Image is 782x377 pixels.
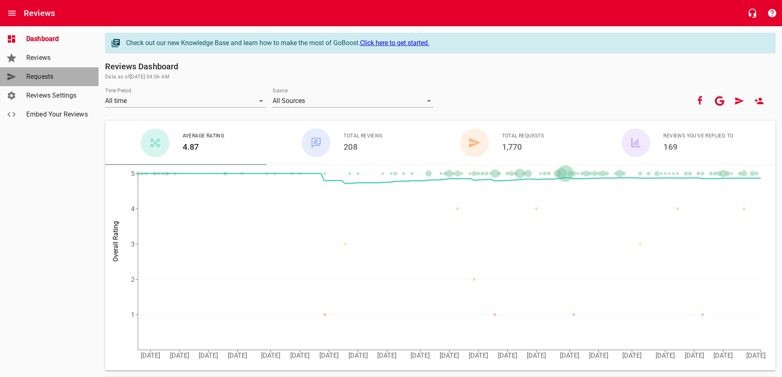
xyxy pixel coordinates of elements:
label: Source [273,88,288,93]
button: Support Portal [762,3,782,23]
div: All Sources [273,94,433,107]
span: Embed Your Reviews [26,110,89,119]
tspan: [DATE] [622,352,642,359]
span: Reviews Settings [26,91,89,101]
span: Reviews [26,53,89,63]
h6: 4.87 [183,140,225,153]
tspan: [DATE] [141,352,160,359]
label: Time Period [105,88,131,93]
tspan: [DATE] [560,352,579,359]
span: Reviews You've Replied To [663,132,733,140]
span: Requests [26,72,89,82]
tspan: [DATE] [349,352,368,359]
button: Your Facebook account is connected [690,91,710,111]
tspan: [DATE] [498,352,517,359]
tspan: 1 [131,311,135,319]
tspan: [DATE] [199,352,218,359]
div: Check out our new Knowledge Base and learn how to make the most of GoBoost. [126,38,767,48]
h6: 1,770 [502,140,544,153]
tspan: [DATE] [469,352,488,359]
h6: Reviews Dashboard [105,60,775,73]
tspan: [DATE] [685,352,704,359]
button: Live Chat [743,3,762,23]
a: Click here to get started. [360,39,429,47]
span: Total Requests [502,132,544,140]
tspan: [DATE] [713,352,733,359]
tspan: 2 [131,276,135,283]
a: New User [749,91,769,111]
tspan: [DATE] [170,352,189,359]
button: Your google account is connected [710,91,729,111]
tspan: [DATE] [228,352,247,359]
h6: Reviews [24,7,55,20]
tspan: [DATE] [261,352,280,359]
tspan: [DATE] [440,352,459,359]
div: All time [105,94,266,107]
h6: 208 [344,140,382,153]
tspan: Overall Rating [112,221,119,262]
tspan: [DATE] [656,352,675,359]
span: Data as of [DATE] 04:06 AM [105,73,775,81]
tspan: [DATE] [410,352,430,359]
tspan: [DATE] [377,352,397,359]
span: Dashboard [26,34,89,44]
tspan: [DATE] [290,352,310,359]
tspan: 4 [131,205,135,213]
tspan: [DATE] [746,352,766,359]
h6: 169 [663,140,733,153]
tspan: [DATE] [589,352,608,359]
tspan: 5 [131,170,135,178]
span: Total Reviews [344,132,382,140]
tspan: 3 [131,240,135,248]
span: Average Rating [183,132,225,140]
tspan: [DATE] [527,352,546,359]
button: Open drawer [2,3,22,23]
a: Request Review [729,91,749,111]
tspan: [DATE] [319,352,339,359]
